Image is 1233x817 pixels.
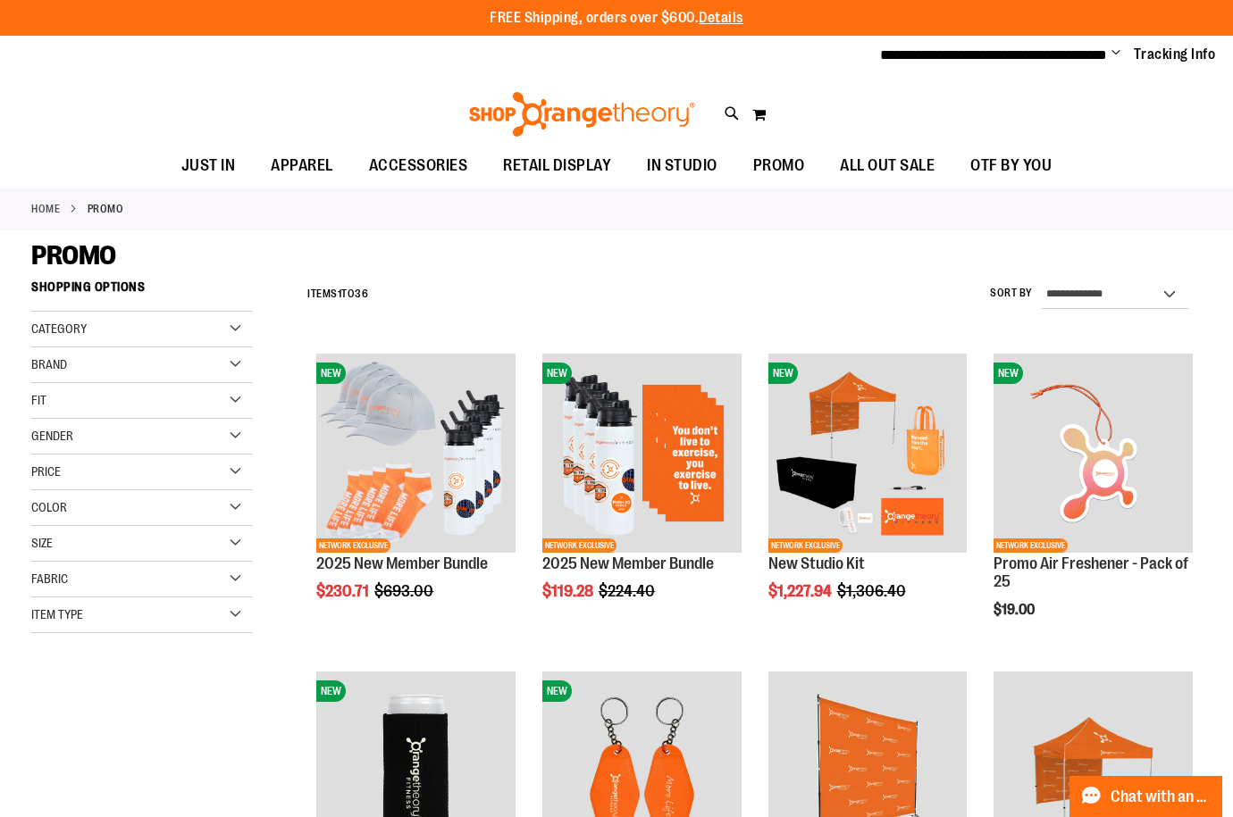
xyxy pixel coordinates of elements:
[31,201,60,217] a: Home
[31,321,87,336] span: Category
[994,554,1188,590] a: Promo Air Freshener - Pack of 25
[31,357,67,371] span: Brand
[542,354,742,553] img: 2025 New Member Bundle
[542,538,616,553] span: NETWORK EXCLUSIVE
[316,354,516,553] img: 2025 New Member Bundle
[759,345,977,645] div: product
[31,429,73,443] span: Gender
[840,146,935,186] span: ALL OUT SALE
[753,146,805,186] span: PROMO
[1134,45,1216,64] a: Tracking Info
[490,8,743,29] p: FREE Shipping, orders over $600.
[503,146,611,186] span: RETAIL DISPLAY
[533,345,751,645] div: product
[985,345,1202,663] div: product
[466,92,698,137] img: Shop Orangetheory
[768,554,865,572] a: New Studio Kit
[31,271,252,312] strong: Shopping Options
[316,554,488,572] a: 2025 New Member Bundle
[316,354,516,555] a: 2025 New Member BundleNEWNETWORK EXCLUSIVE
[768,354,968,553] img: New Studio Kit
[1069,776,1223,817] button: Chat with an Expert
[699,10,743,26] a: Details
[990,286,1033,301] label: Sort By
[316,538,390,553] span: NETWORK EXCLUSIVE
[31,607,83,621] span: Item Type
[837,582,909,600] span: $1,306.40
[88,201,124,217] strong: PROMO
[768,363,798,384] span: NEW
[542,680,572,702] span: NEW
[31,536,53,550] span: Size
[316,582,372,600] span: $230.71
[647,146,717,186] span: IN STUDIO
[307,345,524,645] div: product
[271,146,333,186] span: APPAREL
[970,146,1052,186] span: OTF BY YOU
[316,363,346,384] span: NEW
[1111,46,1120,63] button: Account menu
[994,354,1193,555] a: Promo Air Freshener - Pack of 25NEWNETWORK EXCLUSIVE
[994,602,1037,618] span: $19.00
[338,288,342,300] span: 1
[316,680,346,702] span: NEW
[542,582,596,600] span: $119.28
[307,280,368,308] h2: Items to
[994,538,1068,553] span: NETWORK EXCLUSIVE
[542,554,714,572] a: 2025 New Member Bundle
[31,393,46,407] span: Fit
[994,363,1023,384] span: NEW
[31,571,68,586] span: Fabric
[369,146,468,186] span: ACCESSORIES
[374,582,436,600] span: $693.00
[31,500,67,514] span: Color
[1111,788,1212,805] span: Chat with an Expert
[31,240,116,271] span: PROMO
[542,363,572,384] span: NEW
[542,354,742,555] a: 2025 New Member BundleNEWNETWORK EXCLUSIVE
[355,288,368,300] span: 36
[768,538,843,553] span: NETWORK EXCLUSIVE
[768,582,835,600] span: $1,227.94
[768,354,968,555] a: New Studio KitNEWNETWORK EXCLUSIVE
[181,146,236,186] span: JUST IN
[599,582,658,600] span: $224.40
[994,354,1193,553] img: Promo Air Freshener - Pack of 25
[31,464,61,479] span: Price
